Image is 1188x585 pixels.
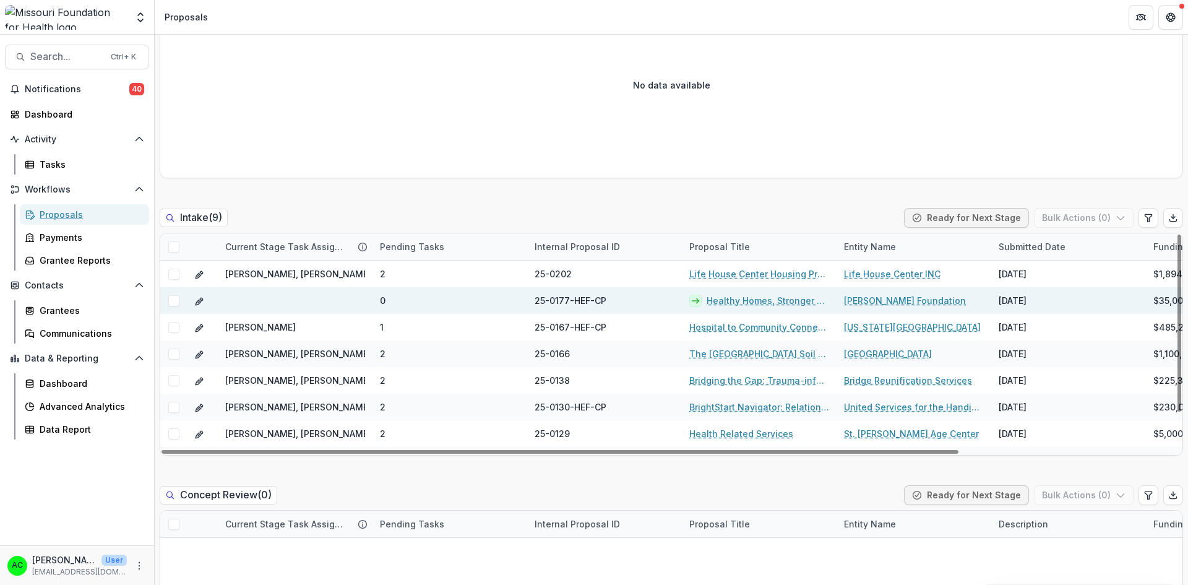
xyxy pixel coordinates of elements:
a: Dashboard [20,373,149,394]
div: Proposal Title [682,518,757,531]
a: Dashboard [5,104,149,124]
div: Description [991,511,1146,537]
div: [DATE] [999,427,1027,440]
span: [PERSON_NAME], [PERSON_NAME] [225,374,371,387]
span: [PERSON_NAME] [225,321,296,334]
div: Pending Tasks [372,511,527,537]
nav: breadcrumb [160,8,213,26]
p: [PERSON_NAME] [32,553,97,566]
a: [GEOGRAPHIC_DATA] [844,347,932,360]
div: Submitted Date [991,233,1146,260]
span: Search... [30,51,103,63]
button: Export table data [1163,208,1183,228]
div: Entity Name [837,240,903,253]
a: Life House Center INC [844,267,940,280]
a: [US_STATE][GEOGRAPHIC_DATA] [844,321,981,334]
span: 2 [380,347,385,360]
button: edit [194,321,204,334]
button: Open Activity [5,129,149,149]
div: Proposal Title [682,240,757,253]
div: [DATE] [999,267,1027,280]
span: Contacts [25,280,129,291]
div: Proposal Title [682,233,837,260]
div: Internal Proposal ID [527,240,627,253]
button: Edit table settings [1138,485,1158,505]
span: Bulk Actions ( 0 ) [1042,490,1111,501]
button: Edit table settings [1138,208,1158,228]
div: Entity Name [837,233,991,260]
div: Submitted Date [991,240,1073,253]
button: Bulk Actions (0) [1034,208,1134,228]
a: Advanced Analytics [20,396,149,417]
button: Search... [5,45,149,69]
img: Missouri Foundation for Health logo [5,5,127,30]
span: [PERSON_NAME], [PERSON_NAME] [225,401,371,414]
div: Tasks [40,158,139,171]
span: 0 [380,294,385,307]
div: Grantee Reports [40,254,139,267]
div: Internal Proposal ID [527,511,682,537]
span: 2 [380,401,385,414]
div: Grantees [40,304,139,317]
button: Notifications40 [5,79,149,99]
p: No data available [633,79,710,92]
a: Hospital to Community Connections [689,321,829,334]
div: Current Stage Task Assignees [218,233,372,260]
div: Description [991,518,1056,531]
span: [PERSON_NAME], [PERSON_NAME] [225,267,371,280]
div: Payments [40,231,139,244]
div: [DATE] [999,454,1027,467]
button: edit [194,294,204,307]
span: [PERSON_NAME], [PERSON_NAME] [225,347,371,360]
button: edit [194,347,204,360]
button: Open Data & Reporting [5,349,149,368]
span: 25-0177-HEF-CP [535,294,606,307]
div: Current Stage Task Assignees [218,240,353,253]
span: 25-0167-HEF-CP [535,321,606,334]
div: Current Stage Task Assignees [218,511,372,537]
div: Entity Name [837,511,991,537]
a: Life House Center Housing Program - Health Equity Fund [689,267,829,280]
span: Activity [25,134,129,145]
a: Payments [20,227,149,248]
h2: Concept Review ( 0 ) [160,486,277,504]
div: Dashboard [40,377,139,390]
button: Partners [1129,5,1153,30]
div: Entity Name [837,518,903,531]
p: User [101,555,127,566]
div: Pending Tasks [372,233,527,260]
button: Open Contacts [5,275,149,295]
div: Ctrl + K [108,50,139,64]
span: 2 [380,267,385,280]
div: [DATE] [999,347,1027,360]
div: [DATE] [999,374,1027,387]
div: Alyssa Curran [12,561,23,570]
div: Proposal Title [682,511,837,537]
div: [DATE] [999,321,1027,334]
div: Dashboard [25,108,139,121]
span: 25-0202 [535,267,572,280]
button: More [132,558,147,573]
div: Proposals [165,11,208,24]
span: 2 [380,374,385,387]
span: 40 [129,83,144,95]
div: Pending Tasks [372,518,452,531]
span: 25-0130-HEF-CP [535,401,606,414]
a: Proposals [20,204,149,225]
span: 25-0129 [535,427,570,440]
button: Get Help [1158,5,1183,30]
button: edit [194,374,204,387]
a: Bridging the Gap: Trauma-informed Reunification Services for Families Affected by Domestic Violence [689,374,829,387]
a: St. [PERSON_NAME] Age Center [844,427,979,440]
h2: Intake ( 9 ) [160,209,228,227]
a: [PERSON_NAME] Foundation [844,294,966,307]
span: Data & Reporting [25,353,129,364]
